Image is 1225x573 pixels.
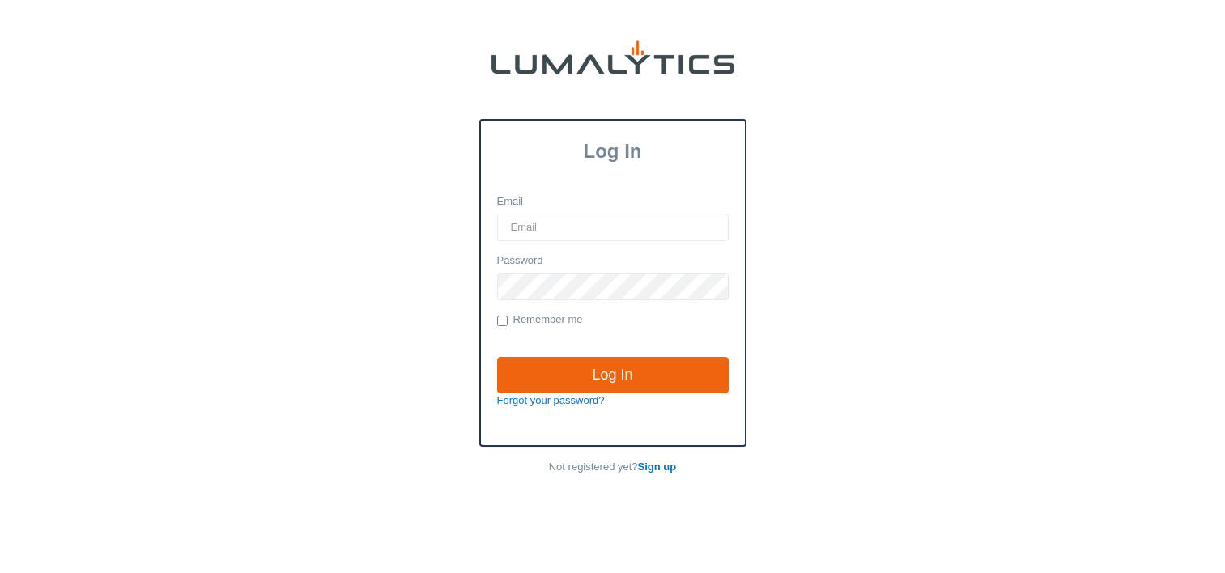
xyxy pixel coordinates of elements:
[638,461,677,473] a: Sign up
[497,312,583,329] label: Remember me
[497,214,729,241] input: Email
[497,194,524,210] label: Email
[497,357,729,394] input: Log In
[497,253,543,269] label: Password
[479,460,746,475] p: Not registered yet?
[481,140,745,163] h3: Log In
[497,316,508,326] input: Remember me
[491,40,734,74] img: lumalytics-black-e9b537c871f77d9ce8d3a6940f85695cd68c596e3f819dc492052d1098752254.png
[497,394,605,406] a: Forgot your password?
